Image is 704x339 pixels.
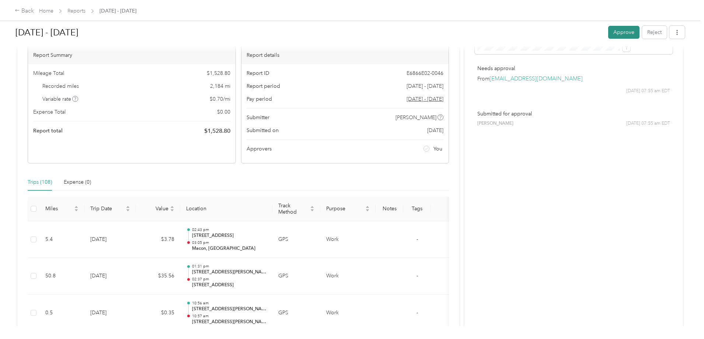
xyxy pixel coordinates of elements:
[320,221,376,258] td: Work
[192,232,266,239] p: [STREET_ADDRESS]
[192,319,266,325] p: [STREET_ADDRESS][PERSON_NAME]
[247,69,269,77] span: Report ID
[170,208,174,212] span: caret-down
[403,197,431,221] th: Tags
[192,264,266,269] p: 01:31 pm
[642,26,667,39] button: Reject
[320,197,376,221] th: Purpose
[84,258,136,295] td: [DATE]
[427,127,443,134] span: [DATE]
[272,221,320,258] td: GPS
[192,282,266,288] p: [STREET_ADDRESS]
[477,110,670,118] p: Submitted for approval
[180,197,272,221] th: Location
[407,69,443,77] span: E6866E02-0046
[15,7,34,15] div: Back
[192,240,266,245] p: 03:05 pm
[272,258,320,295] td: GPS
[74,205,79,209] span: caret-up
[207,69,230,77] span: $ 1,528.80
[126,205,130,209] span: caret-up
[210,95,230,103] span: $ 0.70 / mi
[320,258,376,295] td: Work
[42,82,79,90] span: Recorded miles
[626,120,670,127] span: [DATE] 07:55 am EDT
[45,205,73,212] span: Miles
[241,46,449,64] div: Report details
[247,95,272,103] span: Pay period
[84,197,136,221] th: Trip Date
[663,298,704,339] iframe: Everlance-gr Chat Button Frame
[90,205,124,212] span: Trip Date
[365,208,370,212] span: caret-down
[365,205,370,209] span: caret-up
[33,69,64,77] span: Mileage Total
[39,197,84,221] th: Miles
[42,95,79,103] span: Variable rate
[326,205,364,212] span: Purpose
[407,95,443,103] span: Go to pay period
[39,8,53,14] a: Home
[28,46,236,64] div: Report Summary
[33,127,63,135] span: Report total
[64,178,91,186] div: Expense (0)
[278,203,309,215] span: Track Method
[247,114,269,121] span: Submitter
[28,178,52,186] div: Trips (108)
[39,221,84,258] td: 5.4
[417,236,418,242] span: -
[489,75,583,82] a: [EMAIL_ADDRESS][DOMAIN_NAME]
[272,295,320,332] td: GPS
[272,197,320,221] th: Track Method
[247,82,280,90] span: Report period
[417,309,418,316] span: -
[477,120,513,127] span: [PERSON_NAME]
[74,208,79,212] span: caret-down
[192,314,266,319] p: 10:57 am
[417,273,418,279] span: -
[320,295,376,332] td: Work
[192,227,266,232] p: 02:43 pm
[126,208,130,212] span: caret-down
[376,197,403,221] th: Notes
[433,145,442,153] span: You
[39,295,84,332] td: 0.5
[170,205,174,209] span: caret-up
[136,221,180,258] td: $3.78
[477,65,670,72] p: Needs approval
[67,8,86,14] a: Reports
[247,145,272,153] span: Approvers
[39,258,84,295] td: 50.8
[310,205,314,209] span: caret-up
[142,205,168,212] span: Value
[608,26,639,39] button: Approve
[136,258,180,295] td: $35.56
[407,82,443,90] span: [DATE] - [DATE]
[192,245,266,252] p: Macon, [GEOGRAPHIC_DATA]
[247,127,279,134] span: Submitted on
[477,75,670,83] p: From
[84,295,136,332] td: [DATE]
[626,88,670,94] span: [DATE] 07:55 am EDT
[100,7,136,15] span: [DATE] - [DATE]
[192,301,266,306] p: 10:56 am
[84,221,136,258] td: [DATE]
[204,127,230,135] span: $ 1,528.80
[210,82,230,90] span: 2,184 mi
[136,295,180,332] td: $0.35
[395,114,436,121] span: [PERSON_NAME]
[192,269,266,276] p: [STREET_ADDRESS][PERSON_NAME]
[136,197,180,221] th: Value
[310,208,314,212] span: caret-down
[15,24,603,41] h1: Aug 1 - 31, 2025
[217,108,230,116] span: $ 0.00
[33,108,66,116] span: Expense Total
[192,306,266,312] p: [STREET_ADDRESS][PERSON_NAME]
[192,277,266,282] p: 02:37 pm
